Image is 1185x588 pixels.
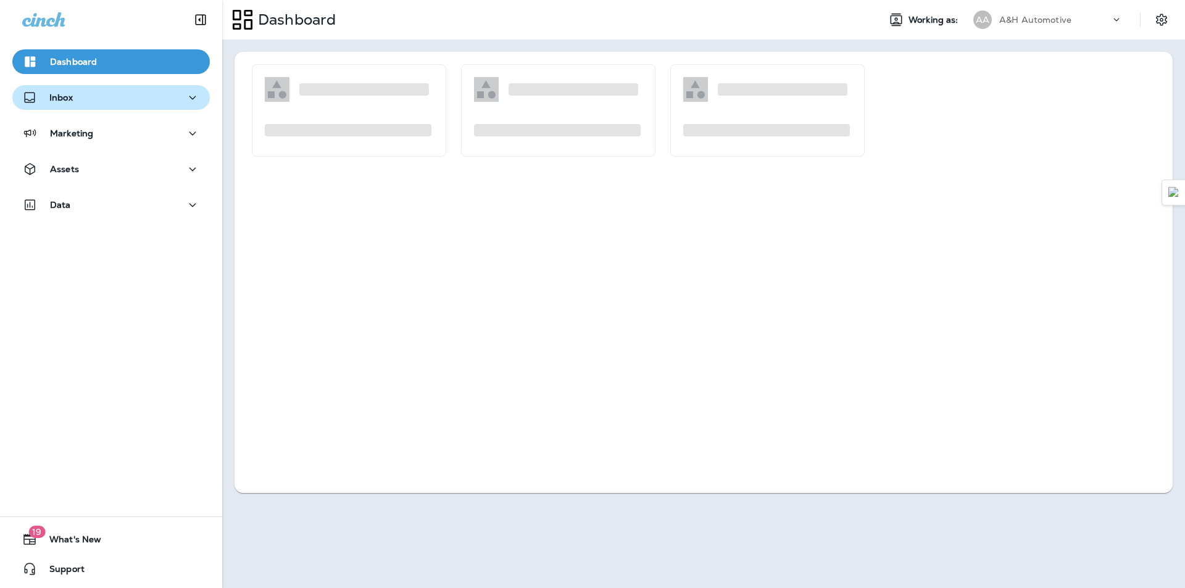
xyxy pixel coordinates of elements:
img: Detect Auto [1168,187,1179,198]
p: Inbox [49,93,73,102]
button: Collapse Sidebar [183,7,218,32]
div: AA [973,10,992,29]
button: Assets [12,157,210,181]
button: Settings [1150,9,1173,31]
button: Dashboard [12,49,210,74]
p: Marketing [50,128,93,138]
p: A&H Automotive [999,15,1071,25]
button: 19What's New [12,527,210,552]
p: Dashboard [50,57,97,67]
button: Data [12,193,210,217]
button: Marketing [12,121,210,146]
span: What's New [37,534,101,549]
span: 19 [28,526,45,538]
p: Data [50,200,71,210]
button: Support [12,557,210,581]
span: Working as: [908,15,961,25]
span: Support [37,564,85,579]
p: Dashboard [253,10,336,29]
p: Assets [50,164,79,174]
button: Inbox [12,85,210,110]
